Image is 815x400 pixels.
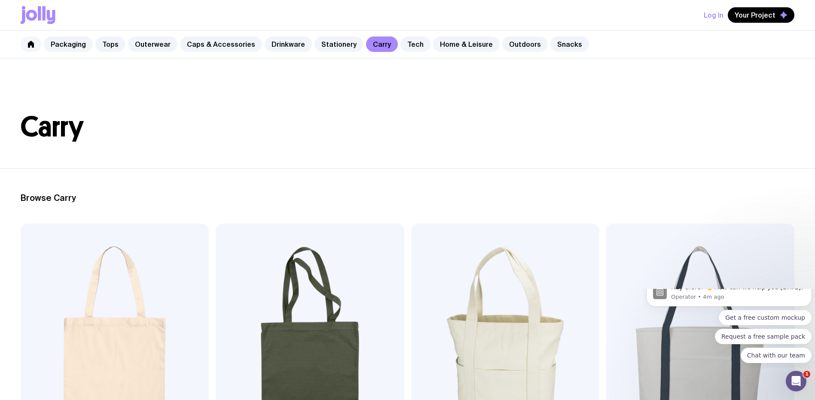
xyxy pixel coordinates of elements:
[786,371,806,391] iframe: Intercom live chat
[803,371,810,378] span: 1
[550,36,589,52] a: Snacks
[21,113,794,141] h1: Carry
[704,7,723,23] button: Log In
[98,59,168,74] button: Quick reply: Chat with our team
[502,36,548,52] a: Outdoors
[400,36,430,52] a: Tech
[366,36,398,52] a: Carry
[72,40,168,55] button: Quick reply: Request a free sample pack
[3,21,168,74] div: Quick reply options
[44,36,93,52] a: Packaging
[314,36,363,52] a: Stationery
[21,193,794,203] h2: Browse Carry
[95,36,125,52] a: Tops
[76,21,168,36] button: Quick reply: Get a free custom mockup
[433,36,500,52] a: Home & Leisure
[128,36,177,52] a: Outerwear
[28,4,162,12] p: Message from Operator, sent 4m ago
[265,36,312,52] a: Drinkware
[728,7,794,23] button: Your Project
[643,289,815,368] iframe: Intercom notifications message
[180,36,262,52] a: Caps & Accessories
[735,11,775,19] span: Your Project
